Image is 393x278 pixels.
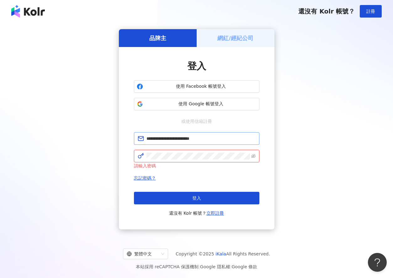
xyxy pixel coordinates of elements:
span: 還沒有 Kolr 帳號？ [169,209,224,217]
img: logo [11,5,45,18]
iframe: Help Scout Beacon - Open [368,253,387,272]
span: Copyright © 2025 All Rights Reserved. [176,250,270,258]
a: 忘記密碼？ [134,176,156,181]
span: | [199,264,200,269]
span: 使用 Google 帳號登入 [146,101,257,107]
div: 請輸入密碼 [134,162,259,169]
span: 登入 [187,60,206,71]
div: 繁體中文 [127,249,159,259]
button: 註冊 [360,5,382,18]
span: 還沒有 Kolr 帳號？ [298,8,355,15]
h5: 品牌主 [149,34,166,42]
button: 使用 Google 帳號登入 [134,98,259,110]
a: Google 條款 [231,264,257,269]
span: 使用 Facebook 帳號登入 [146,83,257,90]
span: 註冊 [366,9,375,14]
button: 使用 Facebook 帳號登入 [134,80,259,93]
a: 立即註冊 [206,211,224,216]
h5: 網紅/經紀公司 [217,34,253,42]
button: 登入 [134,192,259,204]
span: 登入 [192,196,201,201]
span: 本站採用 reCAPTCHA 保護機制 [136,263,257,270]
span: | [230,264,232,269]
span: eye-invisible [251,154,256,158]
a: iKala [215,251,226,256]
a: Google 隱私權 [200,264,230,269]
span: 或使用信箱註冊 [177,118,216,125]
